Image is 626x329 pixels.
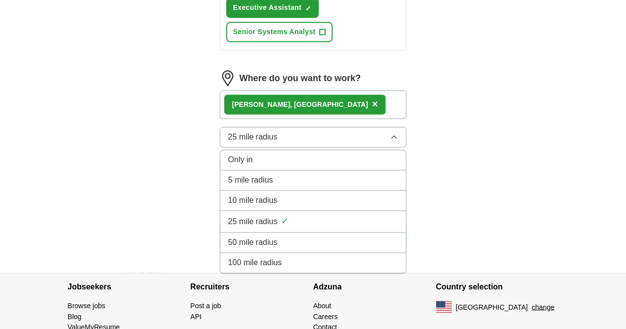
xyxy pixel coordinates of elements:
span: ✓ [281,215,289,228]
img: location.png [220,70,236,86]
strong: [PERSON_NAME] [232,100,290,108]
a: Careers [313,312,338,320]
label: Where do you want to work? [240,72,361,85]
img: US flag [436,301,452,313]
button: × [372,97,378,112]
a: Post a job [191,302,221,310]
a: Blog [68,312,82,320]
span: Senior Systems Analyst [233,27,316,37]
span: 100 mile radius [228,257,282,269]
span: × [372,98,378,109]
span: ✓ [305,4,311,12]
a: API [191,312,202,320]
span: 5 mile radius [228,174,273,186]
button: change [531,302,554,312]
button: Senior Systems Analyst [226,22,333,42]
a: About [313,302,332,310]
div: , [GEOGRAPHIC_DATA] [232,99,368,110]
span: 25 mile radius [228,131,278,143]
span: [GEOGRAPHIC_DATA] [456,302,528,312]
span: 10 mile radius [228,194,278,206]
h4: Country selection [436,273,559,301]
button: 25 mile radius [220,127,407,147]
span: 25 mile radius [228,216,278,228]
span: 50 mile radius [228,236,278,248]
span: Executive Assistant [233,2,301,13]
span: Only in [228,154,253,166]
a: Browse jobs [68,302,105,310]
